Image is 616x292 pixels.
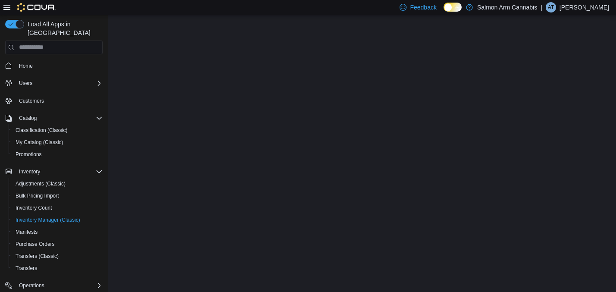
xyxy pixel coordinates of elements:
[12,251,62,261] a: Transfers (Classic)
[19,282,44,289] span: Operations
[546,2,556,13] div: Amanda Toms
[12,125,103,135] span: Classification (Classic)
[9,202,106,214] button: Inventory Count
[9,124,106,136] button: Classification (Classic)
[444,3,462,12] input: Dark Mode
[16,280,103,291] span: Operations
[16,96,47,106] a: Customers
[16,95,103,106] span: Customers
[477,2,537,13] p: Salmon Arm Cannabis
[12,149,103,160] span: Promotions
[9,148,106,160] button: Promotions
[19,97,44,104] span: Customers
[24,20,103,37] span: Load All Apps in [GEOGRAPHIC_DATA]
[2,77,106,89] button: Users
[16,180,66,187] span: Adjustments (Classic)
[16,113,40,123] button: Catalog
[16,204,52,211] span: Inventory Count
[19,168,40,175] span: Inventory
[12,251,103,261] span: Transfers (Classic)
[2,60,106,72] button: Home
[16,78,36,88] button: Users
[12,215,103,225] span: Inventory Manager (Classic)
[16,229,38,235] span: Manifests
[16,217,80,223] span: Inventory Manager (Classic)
[12,137,103,148] span: My Catalog (Classic)
[16,192,59,199] span: Bulk Pricing Import
[16,166,44,177] button: Inventory
[16,60,103,71] span: Home
[9,262,106,274] button: Transfers
[16,151,42,158] span: Promotions
[12,125,71,135] a: Classification (Classic)
[12,191,63,201] a: Bulk Pricing Import
[19,80,32,87] span: Users
[12,179,69,189] a: Adjustments (Classic)
[12,215,84,225] a: Inventory Manager (Classic)
[9,214,106,226] button: Inventory Manager (Classic)
[12,179,103,189] span: Adjustments (Classic)
[12,227,103,237] span: Manifests
[9,250,106,262] button: Transfers (Classic)
[12,149,45,160] a: Promotions
[2,166,106,178] button: Inventory
[12,137,67,148] a: My Catalog (Classic)
[12,239,58,249] a: Purchase Orders
[16,113,103,123] span: Catalog
[2,94,106,107] button: Customers
[12,203,56,213] a: Inventory Count
[19,115,37,122] span: Catalog
[16,166,103,177] span: Inventory
[2,279,106,292] button: Operations
[9,178,106,190] button: Adjustments (Classic)
[16,265,37,272] span: Transfers
[12,239,103,249] span: Purchase Orders
[16,78,103,88] span: Users
[12,263,103,273] span: Transfers
[9,238,106,250] button: Purchase Orders
[16,139,63,146] span: My Catalog (Classic)
[2,112,106,124] button: Catalog
[548,2,554,13] span: AT
[541,2,542,13] p: |
[16,127,68,134] span: Classification (Classic)
[12,263,41,273] a: Transfers
[12,191,103,201] span: Bulk Pricing Import
[12,227,41,237] a: Manifests
[16,253,59,260] span: Transfers (Classic)
[9,190,106,202] button: Bulk Pricing Import
[560,2,609,13] p: [PERSON_NAME]
[17,3,56,12] img: Cova
[19,63,33,69] span: Home
[16,61,36,71] a: Home
[12,203,103,213] span: Inventory Count
[9,136,106,148] button: My Catalog (Classic)
[16,241,55,248] span: Purchase Orders
[9,226,106,238] button: Manifests
[410,3,436,12] span: Feedback
[16,280,48,291] button: Operations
